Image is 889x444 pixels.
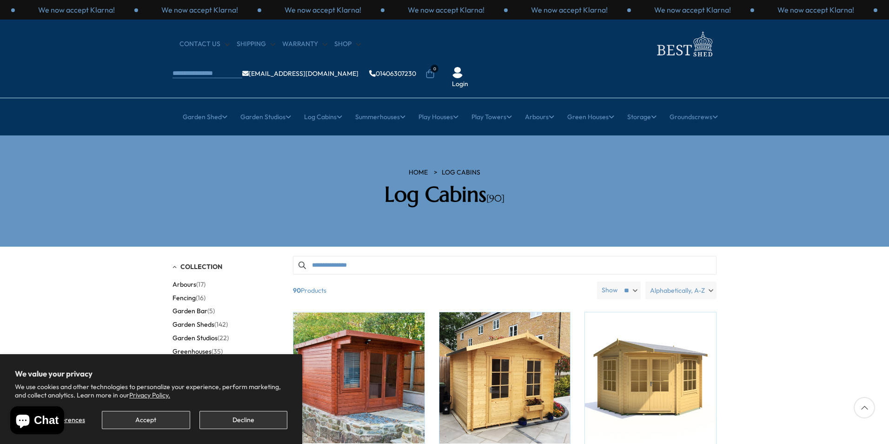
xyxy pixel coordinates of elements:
img: User Icon [452,67,463,78]
inbox-online-store-chat: Shopify online store chat [7,406,67,437]
a: Storage [627,105,657,128]
button: Greenhouses (35) [172,345,223,358]
p: We use cookies and other technologies to personalize your experience, perform marketing, and coll... [15,383,287,399]
p: We now accept Klarna! [285,5,361,15]
span: (22) [218,334,229,342]
input: Search products [293,256,717,275]
a: Warranty [282,40,327,49]
div: 1 / 3 [261,5,385,15]
label: Show [602,286,618,295]
button: Garden Studios (22) [172,331,229,345]
img: Shire 10x10 Belgravia Log Cabin 19mm Cladding - Best Shed [293,312,425,444]
a: [EMAIL_ADDRESS][DOMAIN_NAME] [242,70,358,77]
a: Garden Studios [240,105,291,128]
span: Alphabetically, A-Z [650,282,705,299]
label: Alphabetically, A-Z [645,282,717,299]
img: Shire 10x10 bucknells log cabin 28mm Cladding - Best Shed [439,312,571,444]
button: Accept [102,411,190,429]
a: Shipping [237,40,275,49]
h2: Log Cabins [312,182,577,207]
span: Fencing [172,294,196,302]
a: Login [452,80,468,89]
span: (5) [207,307,215,315]
p: We now accept Klarna! [408,5,484,15]
a: Summerhouses [355,105,405,128]
a: 01406307230 [369,70,416,77]
a: Log Cabins [304,105,342,128]
div: 3 / 3 [138,5,261,15]
span: Arbours [172,281,196,289]
p: We now accept Klarna! [531,5,608,15]
span: 0 [431,65,438,73]
div: 2 / 3 [754,5,877,15]
span: Garden Studios [172,334,218,342]
span: Greenhouses [172,348,212,356]
span: [90] [486,193,504,204]
span: (16) [196,294,206,302]
a: Privacy Policy. [129,391,170,399]
button: Decline [199,411,287,429]
span: (17) [196,281,206,289]
p: We now accept Klarna! [38,5,115,15]
button: Garden Bar (5) [172,304,215,318]
a: Green Houses [567,105,614,128]
img: logo [651,29,717,59]
h2: We value your privacy [15,369,287,378]
button: Garden Sheds (142) [172,318,228,331]
img: Shire 10x10 Rochester log cabin 28mm logs - Best Shed [585,312,716,444]
div: 2 / 3 [385,5,508,15]
a: Log Cabins [442,168,480,177]
span: Garden Sheds [172,321,214,329]
p: We now accept Klarna! [654,5,731,15]
span: Collection [180,262,222,271]
a: CONTACT US [179,40,230,49]
a: Groundscrews [670,105,718,128]
div: 3 / 3 [508,5,631,15]
p: We now accept Klarna! [161,5,238,15]
a: HOME [409,168,428,177]
b: 90 [293,282,301,299]
a: 0 [425,69,435,79]
div: 1 / 3 [631,5,754,15]
button: Fencing (16) [172,291,206,305]
p: We now accept Klarna! [777,5,854,15]
a: Garden Shed [183,105,227,128]
a: Shop [334,40,361,49]
span: Products [289,282,593,299]
span: (142) [214,321,228,329]
span: Garden Bar [172,307,207,315]
a: Play Houses [418,105,458,128]
span: (35) [212,348,223,356]
a: Play Towers [471,105,512,128]
div: 2 / 3 [15,5,138,15]
a: Arbours [525,105,554,128]
button: Arbours (17) [172,278,206,291]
